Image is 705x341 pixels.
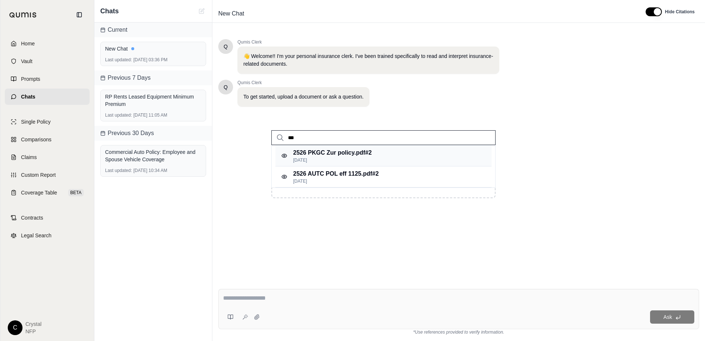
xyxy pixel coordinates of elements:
[5,149,90,165] a: Claims
[105,57,201,63] div: [DATE] 03:36 PM
[5,35,90,52] a: Home
[197,7,206,15] button: New Chat
[105,168,201,173] div: [DATE] 10:34 AM
[21,75,40,83] span: Prompts
[5,185,90,201] a: Coverage TableBETA
[105,148,201,163] div: Commercial Auto Policy: Employee and Spouse Vehicle Coverage
[94,70,212,85] div: Previous 7 Days
[237,39,499,45] span: Qumis Clerk
[8,320,22,335] div: C
[73,9,85,21] button: Collapse sidebar
[21,232,52,239] span: Legal Search
[21,58,32,65] span: Vault
[224,43,228,50] span: Hello
[5,53,90,69] a: Vault
[293,157,372,163] p: [DATE]
[5,210,90,226] a: Contracts
[5,227,90,244] a: Legal Search
[663,314,672,320] span: Ask
[94,126,212,141] div: Previous 30 Days
[243,93,364,101] p: To get started, upload a document or ask a question.
[293,169,379,178] p: 2526 AUTC POL eff 1125.pdf #2
[5,114,90,130] a: Single Policy
[5,131,90,148] a: Comparisons
[100,6,119,16] span: Chats
[665,9,695,15] span: Hide Citations
[25,320,42,328] span: crystal
[21,40,35,47] span: Home
[105,45,201,52] div: New Chat
[224,83,228,91] span: Hello
[650,310,694,324] button: Ask
[68,189,84,196] span: BETA
[21,171,56,179] span: Custom Report
[5,167,90,183] a: Custom Report
[237,80,369,86] span: Qumis Clerk
[105,168,132,173] span: Last updated:
[105,57,132,63] span: Last updated:
[21,93,35,100] span: Chats
[94,23,212,37] div: Current
[218,329,699,335] div: *Use references provided to verify information.
[9,12,37,18] img: Qumis Logo
[243,52,493,68] p: 👋 Welcome!! I'm your personal insurance clerk. I've been trained specifically to read and interpr...
[21,136,51,143] span: Comparisons
[21,154,37,161] span: Claims
[293,148,372,157] p: 2526 PKGC Zur policy.pdf #2
[293,178,379,184] p: [DATE]
[21,189,57,196] span: Coverage Table
[105,112,201,118] div: [DATE] 11:05 AM
[5,71,90,87] a: Prompts
[5,89,90,105] a: Chats
[21,214,43,221] span: Contracts
[105,93,201,108] div: RP Rents Leased Equipment Minimum Premium
[105,112,132,118] span: Last updated:
[21,118,51,125] span: Single Policy
[215,8,637,20] div: Edit Title
[215,8,247,20] span: New Chat
[25,328,42,335] span: NFP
